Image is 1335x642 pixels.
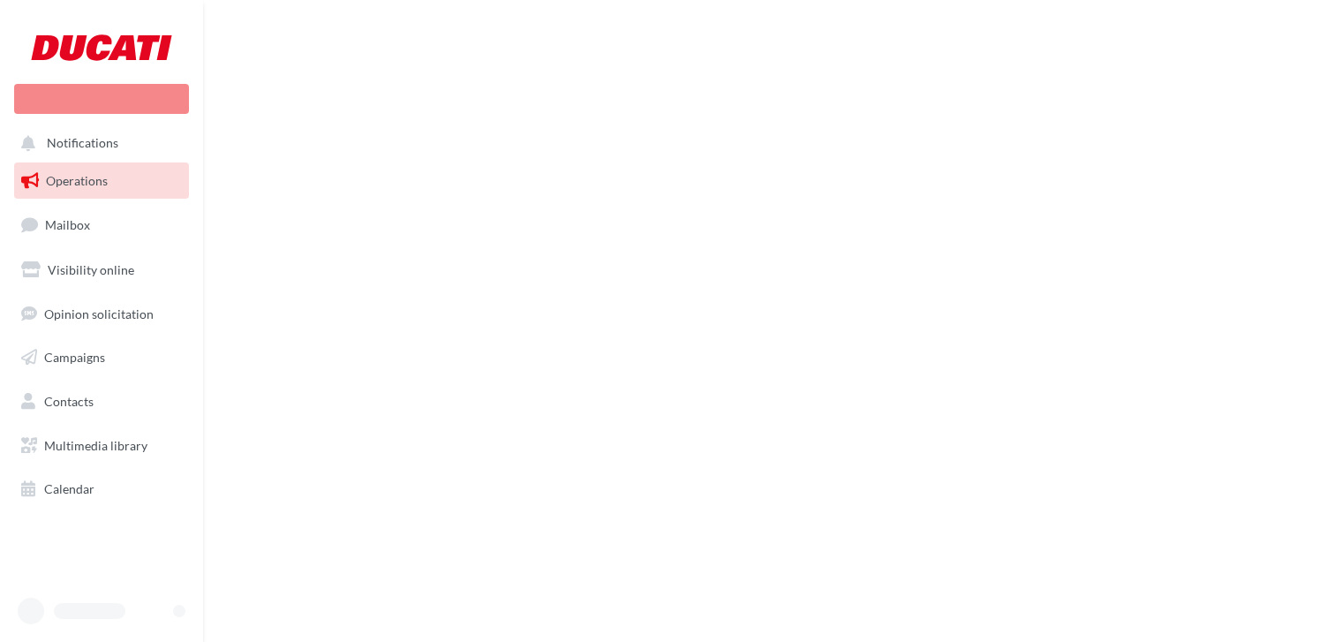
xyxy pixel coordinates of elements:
div: New campaign [14,84,189,114]
a: Operations [11,162,192,200]
a: Visibility online [11,252,192,289]
span: Visibility online [48,262,134,277]
a: Campaigns [11,339,192,376]
span: Mailbox [45,217,90,232]
a: Mailbox [11,206,192,244]
span: Notifications [47,136,118,151]
span: Calendar [44,481,94,496]
span: Contacts [44,394,94,409]
span: Campaigns [44,350,105,365]
a: Opinion solicitation [11,296,192,333]
a: Calendar [11,471,192,508]
span: Opinion solicitation [44,306,154,321]
a: Multimedia library [11,427,192,465]
span: Multimedia library [44,438,147,453]
span: Operations [46,173,108,188]
a: Contacts [11,383,192,420]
